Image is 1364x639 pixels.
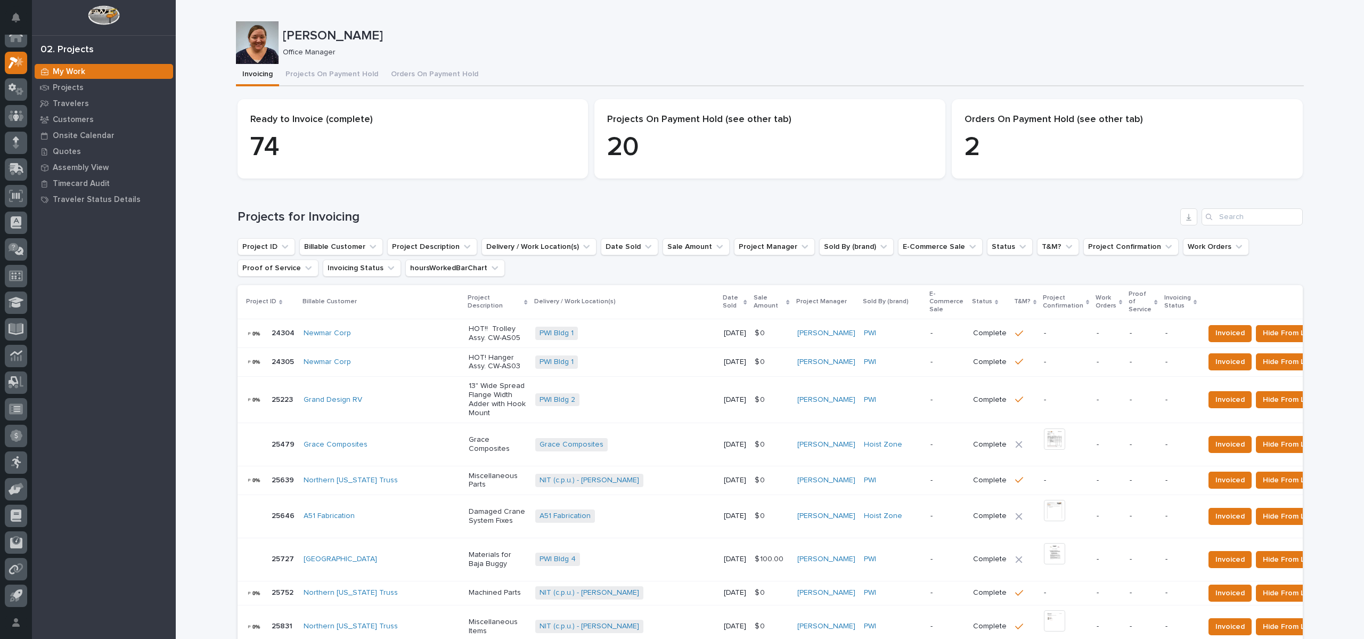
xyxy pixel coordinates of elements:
p: Project ID [246,296,276,308]
a: NIT (c.p.u.) - [PERSON_NAME] [540,588,639,597]
p: [DATE] [724,358,746,367]
p: [DATE] [724,476,746,485]
p: - [1044,329,1088,338]
button: Status [987,238,1033,255]
p: - [1130,395,1156,405]
a: Customers [32,111,176,127]
a: A51 Fabrication [540,512,591,521]
a: PWI [864,358,876,367]
p: - [930,588,965,597]
div: Search [1202,208,1303,225]
p: - [1130,358,1156,367]
h1: Projects for Invoicing [238,209,1176,225]
p: Quotes [53,147,81,157]
a: [PERSON_NAME] [797,555,855,564]
button: Proof of Service [238,260,318,277]
p: [DATE] [724,440,746,449]
p: 24304 [272,327,297,338]
a: [PERSON_NAME] [797,358,855,367]
tr: 2522325223 Grand Design RV 13" Wide Spread Flange Width Adder with Hook MountPWI Bldg 2 [DATE]$ 0... [238,376,1337,423]
p: - [1165,440,1196,449]
span: Invoiced [1215,393,1245,406]
button: Sale Amount [663,238,730,255]
button: Hide From List [1256,508,1320,525]
p: Project Description [468,292,522,312]
p: Miscellaneous Parts [469,472,527,490]
p: - [1165,358,1196,367]
p: - [1165,512,1196,521]
p: $ 0 [755,393,767,405]
a: Newmar Corp [304,329,351,338]
p: Complete [973,395,1007,405]
tr: 2563925639 Northern [US_STATE] Truss Miscellaneous PartsNIT (c.p.u.) - [PERSON_NAME] [DATE]$ 0$ 0... [238,466,1337,495]
span: Invoiced [1215,438,1245,451]
button: Project Description [387,238,477,255]
button: Delivery / Work Location(s) [481,238,597,255]
tr: 2572725727 [GEOGRAPHIC_DATA] Materials for Baja BuggyPWI Bldg 4 [DATE]$ 100.00$ 100.00 [PERSON_NA... [238,538,1337,581]
a: Hoist Zone [864,440,902,449]
p: Assembly View [53,163,109,173]
p: $ 0 [755,509,767,521]
a: PWI [864,622,876,631]
a: PWI [864,395,876,405]
tr: 2430424304 Newmar Corp HOT!! Trolley Assy. CW-AS05PWI Bldg 1 [DATE]$ 0$ 0 [PERSON_NAME] PWI -Comp... [238,319,1337,348]
button: Invoiced [1208,353,1252,370]
a: Assembly View [32,159,176,175]
button: Hide From List [1256,585,1320,602]
p: - [1097,440,1121,449]
p: - [1165,555,1196,564]
button: Hide From List [1256,618,1320,635]
a: [PERSON_NAME] [797,622,855,631]
p: [DATE] [724,555,746,564]
button: Hide From List [1256,325,1320,342]
a: Grand Design RV [304,395,362,405]
tr: 2547925479 Grace Composites Grace CompositesGrace Composites [DATE]$ 0$ 0 [PERSON_NAME] Hoist Zon... [238,423,1337,466]
p: Timecard Audit [53,179,110,189]
a: PWI [864,555,876,564]
a: PWI Bldg 1 [540,358,574,367]
p: 25831 [272,620,295,631]
p: - [1165,329,1196,338]
p: - [1130,476,1156,485]
a: Timecard Audit [32,175,176,191]
a: [PERSON_NAME] [797,588,855,597]
p: 25727 [272,553,296,564]
a: PWI Bldg 2 [540,395,575,405]
p: - [930,440,965,449]
a: [PERSON_NAME] [797,395,855,405]
button: Work Orders [1183,238,1249,255]
button: Orders On Payment Hold [385,64,485,86]
p: Invoicing Status [1164,292,1191,312]
a: PWI Bldg 1 [540,329,574,338]
p: [PERSON_NAME] [283,28,1300,44]
a: Onsite Calendar [32,127,176,143]
button: Invoiced [1208,618,1252,635]
span: Hide From List [1263,355,1313,368]
p: 25479 [272,438,297,449]
p: [DATE] [724,622,746,631]
p: 25223 [272,393,295,405]
a: Travelers [32,95,176,111]
p: Billable Customer [303,296,357,308]
p: $ 0 [755,586,767,597]
p: - [1165,622,1196,631]
p: [DATE] [724,512,746,521]
span: Invoiced [1215,620,1245,633]
a: [PERSON_NAME] [797,440,855,449]
a: NIT (c.p.u.) - [PERSON_NAME] [540,476,639,485]
tr: 2430524305 Newmar Corp HOT! Hanger Assy. CW-AS03PWI Bldg 1 [DATE]$ 0$ 0 [PERSON_NAME] PWI -Comple... [238,347,1337,376]
p: - [1130,329,1156,338]
a: [PERSON_NAME] [797,476,855,485]
p: Complete [973,512,1007,521]
a: Quotes [32,143,176,159]
p: - [1097,358,1121,367]
p: Projects [53,83,84,93]
p: - [1097,329,1121,338]
span: Hide From List [1263,553,1313,566]
span: Invoiced [1215,510,1245,523]
p: Complete [973,588,1007,597]
button: Projects On Payment Hold [279,64,385,86]
span: Invoiced [1215,474,1245,487]
p: Proof of Service [1129,288,1151,316]
p: HOT! Hanger Assy. CW-AS03 [469,353,527,371]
